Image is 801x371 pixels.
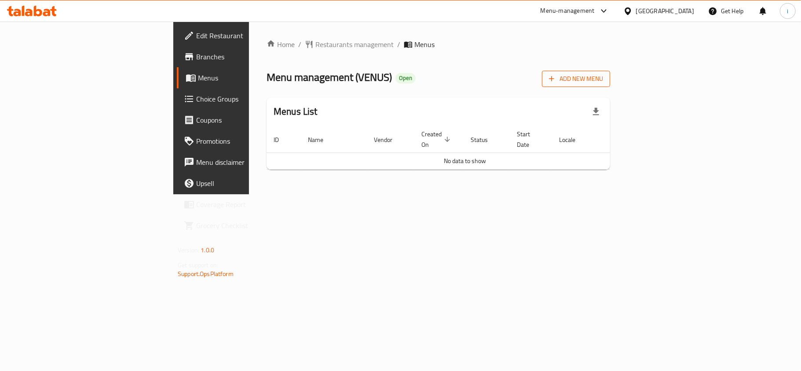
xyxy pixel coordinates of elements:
[471,135,499,145] span: Status
[444,155,486,167] span: No data to show
[178,268,234,280] a: Support.OpsPlatform
[177,194,307,215] a: Coverage Report
[549,73,603,84] span: Add New Menu
[559,135,587,145] span: Locale
[636,6,694,16] div: [GEOGRAPHIC_DATA]
[267,126,663,170] table: enhanced table
[177,152,307,173] a: Menu disclaimer
[177,131,307,152] a: Promotions
[308,135,335,145] span: Name
[198,73,300,83] span: Menus
[196,199,300,210] span: Coverage Report
[196,94,300,104] span: Choice Groups
[177,67,307,88] a: Menus
[177,215,307,236] a: Grocery Checklist
[517,129,541,150] span: Start Date
[541,6,595,16] div: Menu-management
[274,105,318,118] h2: Menus List
[305,39,394,50] a: Restaurants management
[177,25,307,46] a: Edit Restaurant
[267,39,610,50] nav: breadcrumb
[178,259,218,271] span: Get support on:
[196,157,300,167] span: Menu disclaimer
[196,178,300,189] span: Upsell
[421,129,453,150] span: Created On
[585,101,607,122] div: Export file
[267,67,392,87] span: Menu management ( VENUS )
[177,173,307,194] a: Upsell
[542,71,610,87] button: Add New Menu
[201,244,214,256] span: 1.0.0
[787,6,788,16] span: i
[395,74,416,82] span: Open
[196,220,300,231] span: Grocery Checklist
[374,135,404,145] span: Vendor
[274,135,290,145] span: ID
[597,126,663,153] th: Actions
[196,30,300,41] span: Edit Restaurant
[177,46,307,67] a: Branches
[177,88,307,109] a: Choice Groups
[196,136,300,146] span: Promotions
[315,39,394,50] span: Restaurants management
[196,115,300,125] span: Coupons
[178,244,199,256] span: Version:
[196,51,300,62] span: Branches
[395,73,416,84] div: Open
[414,39,435,50] span: Menus
[177,109,307,131] a: Coupons
[397,39,400,50] li: /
